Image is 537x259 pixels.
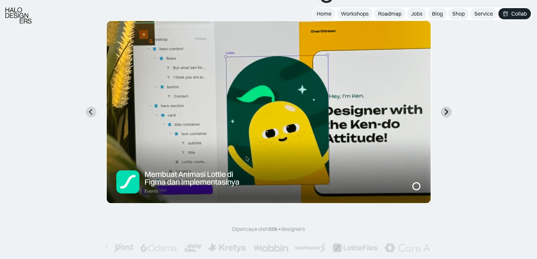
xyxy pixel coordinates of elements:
a: Workshops [337,8,373,19]
a: Blog [428,8,447,19]
div: Roadmap [378,10,401,17]
a: Jobs [407,8,427,19]
div: Collab [511,10,527,17]
div: Service [474,10,493,17]
div: Workshops [341,10,369,17]
div: Blog [432,10,443,17]
div: 2 of 7 [106,20,431,204]
button: Next slide [441,107,452,117]
span: 50k+ [269,225,281,232]
div: Home [317,10,331,17]
a: Collab [498,8,531,19]
button: Previous slide [86,107,97,117]
div: Shop [452,10,465,17]
div: Jobs [411,10,422,17]
a: Shop [448,8,469,19]
a: Roadmap [374,8,406,19]
a: Home [313,8,335,19]
div: Dipercaya oleh designers [232,225,305,233]
a: Service [470,8,497,19]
